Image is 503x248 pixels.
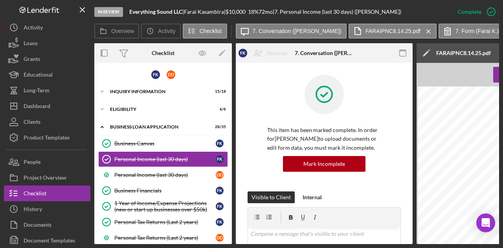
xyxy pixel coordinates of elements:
[158,28,175,34] label: Activity
[248,191,295,203] button: Visible to Client
[451,134,482,138] span: [STREET_ADDRESS]
[24,130,70,147] div: Product Templates
[24,35,38,53] div: Loans
[24,154,40,172] div: People
[259,9,273,15] div: 72 mo
[4,67,90,83] button: Educational
[110,125,206,129] div: BUSINESS LOAN APPLICATION
[239,49,247,57] div: F K
[24,186,46,203] div: Checklist
[479,121,492,125] span: [DATE]
[4,35,90,51] button: Loans
[114,187,216,194] div: Business Financials
[283,156,365,172] button: Mark Incomplete
[152,50,174,56] div: Checklist
[430,191,502,195] span: IMPORTANT ACCOUNT INFORMATION
[451,130,477,133] span: [PERSON_NAME]
[24,67,53,85] div: Educational
[4,154,90,170] button: People
[216,155,224,163] div: F K
[94,7,123,17] div: In Review
[212,107,226,112] div: 6 / 6
[24,114,40,132] div: Clients
[430,218,475,222] span: retain it with your records.
[235,45,296,61] button: FKReassign
[267,45,288,61] div: Reassign
[273,9,401,15] div: | 7. Personal Income (last 30 days) ([PERSON_NAME])
[455,28,499,34] label: 7. Form (Farai K.)
[24,217,51,235] div: Documents
[110,107,206,112] div: ELIGIBILITY
[216,140,224,147] div: F K
[4,186,90,201] button: Checklist
[110,89,206,94] div: INQUIRY INFORMATION
[436,50,491,56] div: FARAIPNC8.14.25.pdf
[451,121,475,125] span: For the period
[216,202,224,210] div: F K
[129,8,182,15] b: Everything Sound LLC
[24,201,42,219] div: History
[4,217,90,233] button: Documents
[267,126,381,152] p: This item has been marked complete. In order for [PERSON_NAME] to upload documents or edit form d...
[24,170,66,187] div: Project Overview
[24,51,40,69] div: Grants
[4,114,90,130] button: Clients
[216,218,224,226] div: F K
[212,125,226,129] div: 28 / 35
[253,28,341,34] label: 7. Conversation ([PERSON_NAME])
[98,151,228,167] a: Personal Income (last 30 days)FK
[114,156,216,162] div: Personal Income (last 30 days)
[349,24,437,39] button: FARAIPNC8.14.25.pdf
[141,24,180,39] button: Activity
[111,28,134,34] label: Overview
[200,28,222,34] label: Checklist
[114,172,216,178] div: Personal Income (last 30 days)
[167,70,175,79] div: D D
[4,20,90,35] button: Activity
[212,89,226,94] div: 15 / 18
[24,98,50,116] div: Dashboard
[98,230,228,246] a: Personal Tax Returns (Last 2 years)DD
[114,219,216,225] div: Personal Tax Returns (Last 2 years)
[303,156,345,172] div: Mark Incomplete
[183,24,227,39] button: Checklist
[365,28,420,34] label: FARAIPNC8.14.25.pdf
[4,201,90,217] button: History
[98,167,228,183] a: Personal Income (last 30 days)DD
[114,235,216,241] div: Personal Tax Returns (Last 2 years)
[450,4,499,20] button: Complete
[295,50,354,56] div: 7. Conversation ([PERSON_NAME])
[458,4,481,20] div: Complete
[4,98,90,114] a: Dashboard
[226,8,246,15] span: $10,000
[248,9,259,15] div: 18 %
[216,234,224,242] div: D D
[98,198,228,214] a: 1 Year of Income/Expense Projections (new or start up businesses over $50k)FK
[430,105,443,108] span: PNC Bank
[303,191,322,203] div: Internal
[114,140,216,147] div: Business Canvas
[24,83,50,100] div: Long-Term
[129,9,184,15] div: |
[4,170,90,186] button: Project Overview
[98,136,228,151] a: Business CanvasFK
[299,191,326,203] button: Internal
[94,24,139,39] button: Overview
[4,130,90,145] button: Product Templates
[4,83,90,98] button: Long-Term
[24,20,43,37] div: Activity
[151,70,160,79] div: F K
[4,51,90,67] button: Grants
